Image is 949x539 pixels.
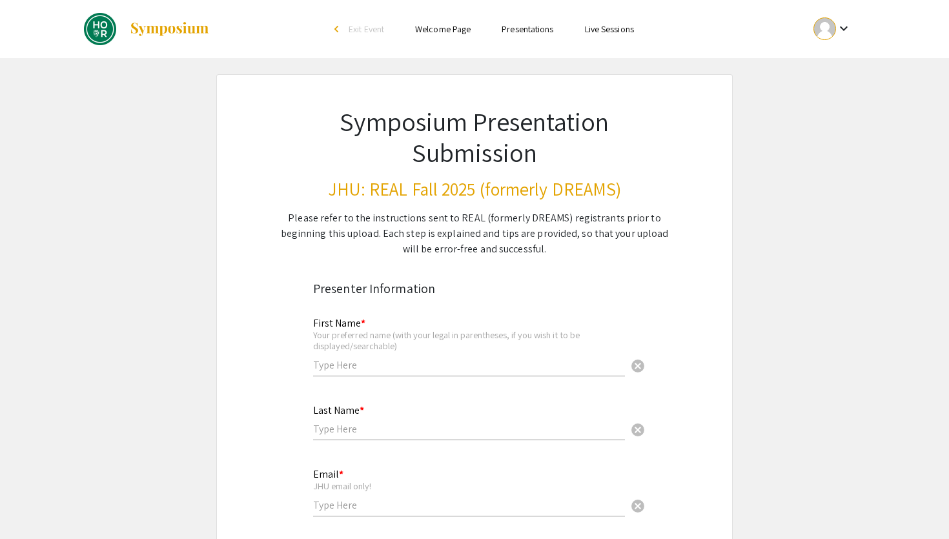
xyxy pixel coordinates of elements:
a: Presentations [502,23,553,35]
input: Type Here [313,498,625,512]
input: Type Here [313,422,625,436]
button: Clear [625,492,651,518]
mat-icon: Expand account dropdown [836,21,852,36]
input: Type Here [313,358,625,372]
div: Presenter Information [313,279,636,298]
button: Clear [625,416,651,442]
span: cancel [630,422,646,438]
span: Exit Event [349,23,384,35]
a: Live Sessions [585,23,634,35]
iframe: Chat [10,481,55,529]
span: cancel [630,498,646,514]
button: Clear [625,352,651,378]
div: arrow_back_ios [334,25,342,33]
h3: JHU: REAL Fall 2025 (formerly DREAMS) [280,178,669,200]
img: JHU: REAL Fall 2025 (formerly DREAMS) [84,13,116,45]
a: JHU: REAL Fall 2025 (formerly DREAMS) [84,13,210,45]
span: cancel [630,358,646,374]
button: Expand account dropdown [800,14,865,43]
img: Symposium by ForagerOne [129,21,210,37]
div: Please refer to the instructions sent to REAL (formerly DREAMS) registrants prior to beginning th... [280,210,669,257]
mat-label: First Name [313,316,365,330]
div: JHU email only! [313,480,625,492]
a: Welcome Page [415,23,471,35]
div: Your preferred name (with your legal in parentheses, if you wish it to be displayed/searchable) [313,329,625,352]
mat-label: Email [313,467,343,481]
h1: Symposium Presentation Submission [280,106,669,168]
mat-label: Last Name [313,403,364,417]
